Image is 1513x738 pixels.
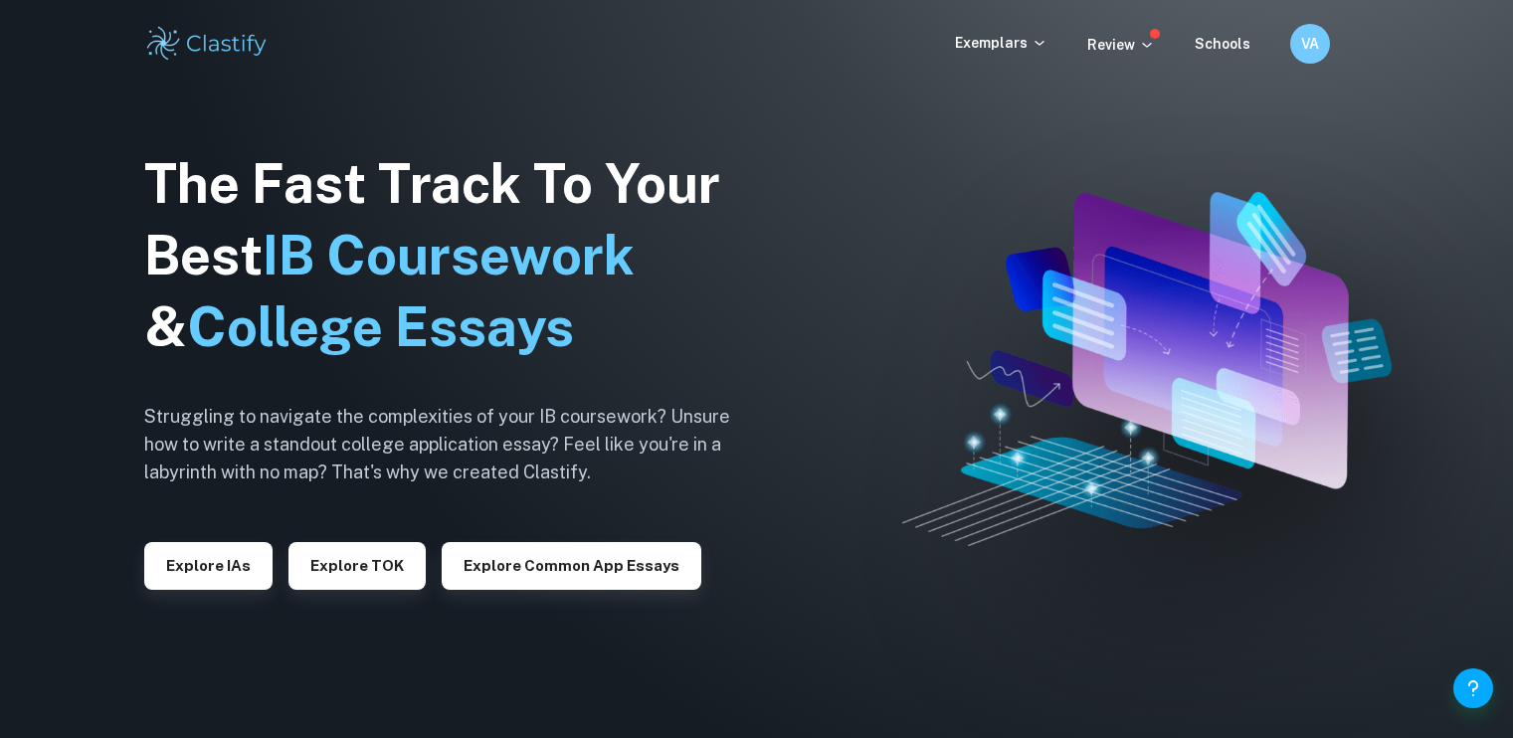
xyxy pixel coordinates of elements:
[1087,34,1155,56] p: Review
[144,542,273,590] button: Explore IAs
[1298,33,1321,55] h6: VA
[1195,36,1250,52] a: Schools
[1290,24,1330,64] button: VA
[288,555,426,574] a: Explore TOK
[187,295,574,358] span: College Essays
[442,555,701,574] a: Explore Common App essays
[144,403,761,486] h6: Struggling to navigate the complexities of your IB coursework? Unsure how to write a standout col...
[144,24,271,64] img: Clastify logo
[442,542,701,590] button: Explore Common App essays
[902,192,1393,546] img: Clastify hero
[955,32,1047,54] p: Exemplars
[263,224,635,286] span: IB Coursework
[1453,668,1493,708] button: Help and Feedback
[144,555,273,574] a: Explore IAs
[288,542,426,590] button: Explore TOK
[144,148,761,363] h1: The Fast Track To Your Best &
